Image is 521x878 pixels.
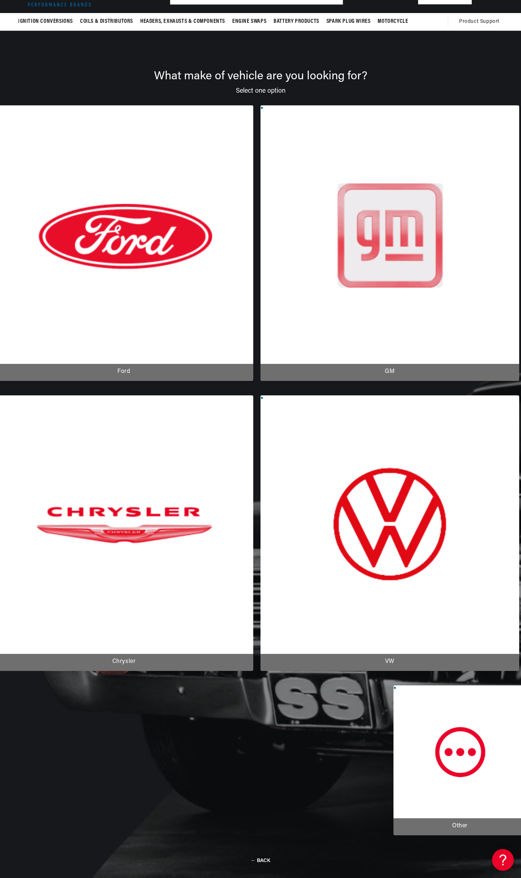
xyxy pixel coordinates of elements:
span: Product Support [459,18,499,26]
li: GM [260,105,519,381]
summary: Headers, Exhausts & Components [137,13,229,30]
summary: Engine Swaps [229,13,270,30]
div: What make of vehicle are you looking for? [14,71,507,82]
span: Motorcycle [378,18,408,25]
span: Headers, Exhausts & Components [140,18,225,25]
summary: Spark Plug Wires [323,13,374,30]
span: Spark Plug Wires [326,18,371,25]
summary: Coils & Distributors [76,13,137,30]
div: Select one option [14,82,507,94]
span: Battery Products [274,18,319,25]
span: Ignition Conversions [18,18,73,25]
button: ← BACK [251,857,270,864]
span: Coils & Distributors [80,18,133,25]
span: Engine Swaps [232,18,266,25]
summary: Product Support [459,13,503,30]
summary: Motorcycle [374,13,412,30]
li: VW [260,395,519,671]
summary: Ignition Conversions [18,13,76,30]
summary: Battery Products [270,13,323,30]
